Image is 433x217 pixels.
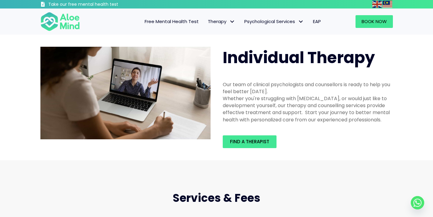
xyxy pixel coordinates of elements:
[40,2,151,8] a: Take our free mental health test
[362,18,387,25] span: Book Now
[240,15,308,28] a: Psychological ServicesPsychological Services: submenu
[244,18,304,25] span: Psychological Services
[313,18,321,25] span: EAP
[230,138,269,145] span: Find a therapist
[40,47,211,140] img: Therapy online individual
[203,15,240,28] a: TherapyTherapy: submenu
[297,17,305,26] span: Psychological Services: submenu
[145,18,199,25] span: Free Mental Health Test
[140,15,203,28] a: Free Mental Health Test
[223,46,375,69] span: Individual Therapy
[228,17,237,26] span: Therapy: submenu
[223,95,393,123] div: Whether you're struggling with [MEDICAL_DATA], or would just like to development yourself, our th...
[48,2,151,8] h3: Take our free mental health test
[88,15,325,28] nav: Menu
[173,190,260,206] span: Services & Fees
[40,12,80,32] img: Aloe mind Logo
[372,1,382,8] img: en
[356,15,393,28] a: Book Now
[308,15,325,28] a: EAP
[383,1,393,8] a: Malay
[208,18,235,25] span: Therapy
[372,1,383,8] a: English
[223,81,393,95] div: Our team of clinical psychologists and counsellors is ready to help you feel better [DATE].
[411,196,424,209] a: Whatsapp
[223,135,277,148] a: Find a therapist
[383,1,392,8] img: ms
